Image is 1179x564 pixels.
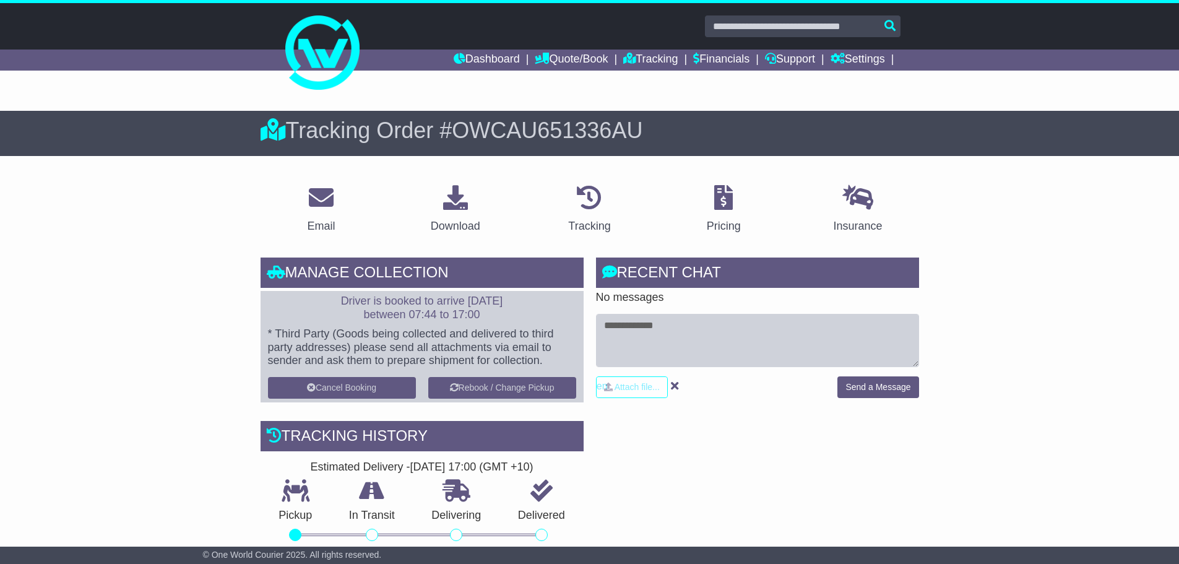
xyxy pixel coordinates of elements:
[307,218,335,235] div: Email
[826,181,891,239] a: Insurance
[261,421,584,454] div: Tracking history
[268,377,416,399] button: Cancel Booking
[268,328,576,368] p: * Third Party (Goods being collected and delivered to third party addresses) please send all atta...
[423,181,488,239] a: Download
[837,376,918,398] button: Send a Message
[261,509,331,523] p: Pickup
[596,291,919,305] p: No messages
[693,50,749,71] a: Financials
[699,181,749,239] a: Pricing
[268,295,576,321] p: Driver is booked to arrive [DATE] between 07:44 to 17:00
[499,509,584,523] p: Delivered
[454,50,520,71] a: Dashboard
[765,50,815,71] a: Support
[261,258,584,291] div: Manage collection
[596,258,919,291] div: RECENT CHAT
[431,218,480,235] div: Download
[203,550,382,560] span: © One World Courier 2025. All rights reserved.
[428,377,576,399] button: Rebook / Change Pickup
[261,461,584,474] div: Estimated Delivery -
[535,50,608,71] a: Quote/Book
[623,50,678,71] a: Tracking
[452,118,642,143] span: OWCAU651336AU
[413,509,500,523] p: Delivering
[560,181,618,239] a: Tracking
[834,218,883,235] div: Insurance
[707,218,741,235] div: Pricing
[261,117,919,144] div: Tracking Order #
[410,461,533,474] div: [DATE] 17:00 (GMT +10)
[330,509,413,523] p: In Transit
[831,50,885,71] a: Settings
[568,218,610,235] div: Tracking
[299,181,343,239] a: Email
